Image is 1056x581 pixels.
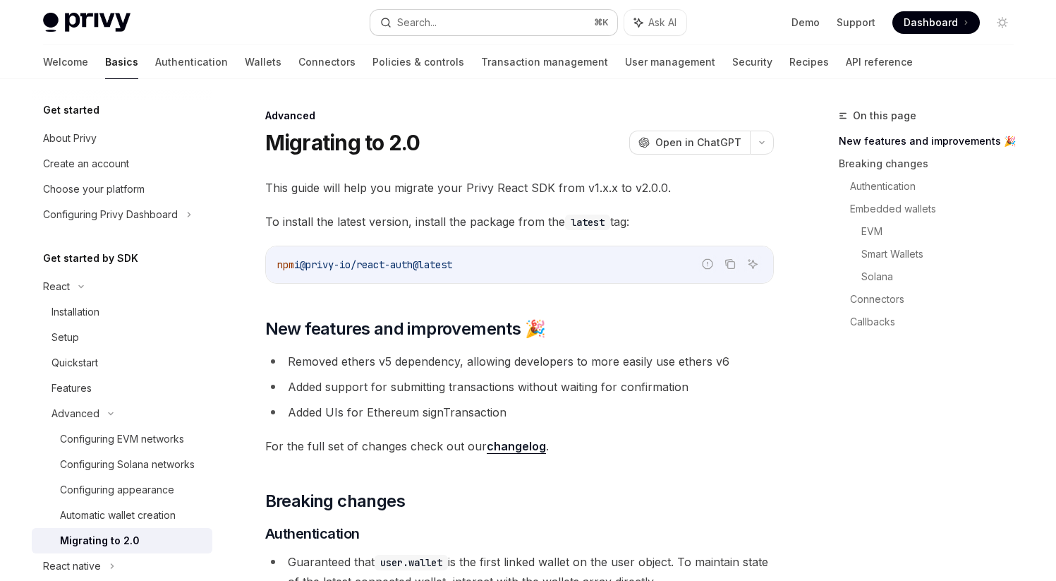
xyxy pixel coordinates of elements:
a: Choose your platform [32,176,212,202]
h1: Migrating to 2.0 [265,130,420,155]
div: Configuring Solana networks [60,456,195,473]
span: Open in ChatGPT [655,136,741,150]
a: Connectors [298,45,356,79]
div: Configuring Privy Dashboard [43,206,178,223]
a: Wallets [245,45,281,79]
span: For the full set of changes check out our . [265,436,774,456]
a: EVM [861,220,1025,243]
button: Report incorrect code [698,255,717,273]
a: Authentication [155,45,228,79]
div: Search... [397,14,437,31]
div: Automatic wallet creation [60,507,176,524]
a: Policies & controls [372,45,464,79]
a: Recipes [789,45,829,79]
div: Migrating to 2.0 [60,532,140,549]
h5: Get started by SDK [43,250,138,267]
a: Security [732,45,772,79]
span: npm [277,258,294,271]
div: Features [51,380,92,397]
a: Features [32,376,212,401]
h5: Get started [43,102,99,119]
div: Advanced [51,405,99,422]
a: Transaction management [481,45,608,79]
a: Callbacks [850,311,1025,333]
button: Ask AI [624,10,686,35]
a: Configuring EVM networks [32,426,212,452]
a: User management [625,45,715,79]
span: Authentication [265,524,360,544]
img: light logo [43,13,131,32]
a: API reference [846,45,913,79]
span: Ask AI [648,16,676,30]
code: user.wallet [375,555,448,570]
button: Toggle dark mode [991,11,1014,34]
a: changelog [487,439,546,454]
a: New features and improvements 🎉 [839,130,1025,152]
div: Configuring EVM networks [60,431,184,448]
a: Breaking changes [839,152,1025,175]
a: Setup [32,325,212,350]
a: Embedded wallets [850,198,1025,220]
span: Dashboard [904,16,958,30]
a: Connectors [850,288,1025,311]
button: Search...⌘K [370,10,617,35]
div: Advanced [265,109,774,123]
a: About Privy [32,126,212,151]
button: Copy the contents from the code block [721,255,739,273]
div: About Privy [43,130,97,147]
code: latest [565,215,610,230]
a: Configuring appearance [32,477,212,503]
div: Installation [51,304,99,321]
span: To install the latest version, install the package from the tag: [265,212,774,232]
a: Quickstart [32,350,212,376]
a: Basics [105,45,138,79]
a: Installation [32,299,212,325]
button: Open in ChatGPT [629,131,750,155]
a: Support [837,16,875,30]
a: Automatic wallet creation [32,503,212,528]
a: Create an account [32,151,212,176]
a: Authentication [850,175,1025,198]
span: ⌘ K [594,17,609,28]
a: Welcome [43,45,88,79]
button: Ask AI [744,255,762,273]
li: Added UIs for Ethereum signTransaction [265,402,774,422]
span: This guide will help you migrate your Privy React SDK from v1.x.x to v2.0.0. [265,178,774,198]
span: @privy-io/react-auth@latest [300,258,452,271]
a: Smart Wallets [861,243,1025,265]
li: Added support for submitting transactions without waiting for confirmation [265,377,774,397]
div: React native [43,558,101,575]
div: React [43,278,70,295]
div: Choose your platform [43,181,145,198]
span: i [294,258,300,271]
a: Configuring Solana networks [32,452,212,477]
span: Breaking changes [265,490,405,513]
div: Quickstart [51,354,98,371]
li: Removed ethers v5 dependency, allowing developers to more easily use ethers v6 [265,352,774,371]
a: Solana [861,265,1025,288]
div: Setup [51,329,79,346]
div: Create an account [43,155,129,172]
span: New features and improvements 🎉 [265,318,545,340]
span: On this page [853,107,916,124]
a: Dashboard [892,11,980,34]
a: Migrating to 2.0 [32,528,212,553]
a: Demo [791,16,820,30]
div: Configuring appearance [60,481,174,498]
